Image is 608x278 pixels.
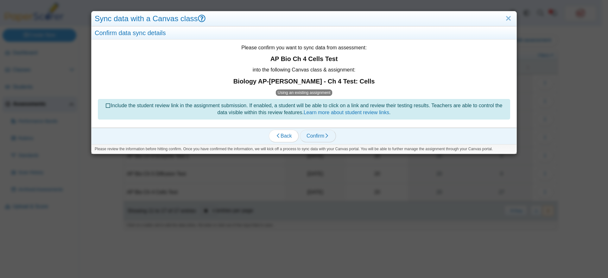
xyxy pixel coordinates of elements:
[95,54,513,63] strong: AP Bio Ch 4 Cells Test
[275,133,292,139] span: Back
[276,90,332,96] span: Using an existing assignment
[95,77,513,86] strong: Biology AP-[PERSON_NAME] - Ch 4 Test: Cells
[269,130,299,142] a: Back
[304,110,389,115] a: Learn more about student review links
[92,11,516,26] div: Sync data with a Canvas class
[92,40,516,127] div: Please confirm you want to sync data from assessment: into the following Canvas class & assignment:
[98,99,510,120] div: Include the student review link in the assignment submission. If enabled, a student will be able ...
[307,133,329,139] span: Confirm
[503,13,513,24] a: Close
[300,130,336,142] button: Confirm
[92,27,516,40] div: Confirm data sync details
[92,144,516,154] div: Please review the information before hitting confirm. Once you have confirmed the information, we...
